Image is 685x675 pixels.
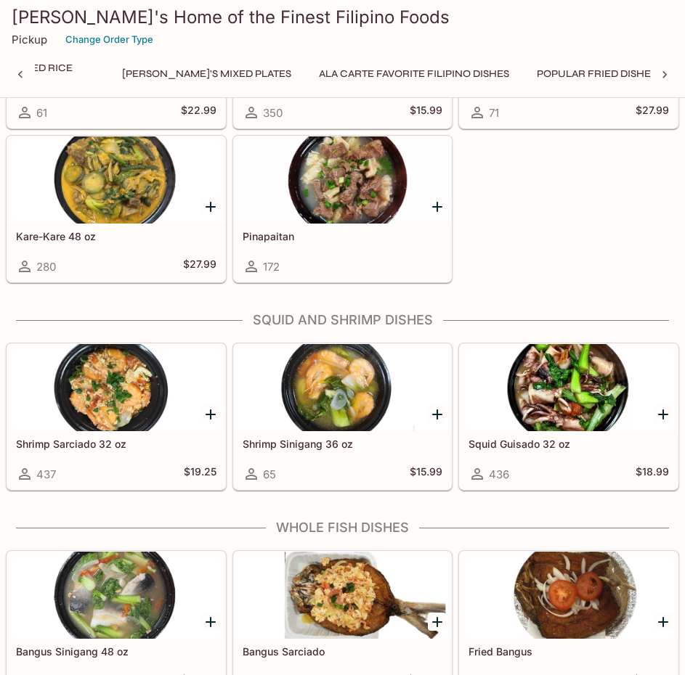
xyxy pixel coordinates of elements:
a: Shrimp Sinigang 36 oz65$15.99 [233,343,453,490]
span: 172 [263,260,280,274]
h3: [PERSON_NAME]'s Home of the Finest Filipino Foods [12,6,673,28]
h5: $22.99 [181,104,216,121]
span: 280 [36,260,56,274]
h4: Squid and Shrimp Dishes [6,312,679,328]
h5: $15.99 [410,465,442,483]
span: 350 [263,106,283,120]
h4: Whole Fish Dishes [6,520,679,536]
h5: Shrimp Sinigang 36 oz [243,438,443,450]
a: Shrimp Sarciado 32 oz437$19.25 [7,343,226,490]
h5: $27.99 [636,104,669,121]
div: Pinapaitan [234,136,452,224]
h5: Squid Guisado 32 oz [469,438,669,450]
button: Add Shrimp Sinigang 36 oz [428,405,446,423]
button: Ala Carte Favorite Filipino Dishes [311,64,517,84]
h5: $19.25 [184,465,216,483]
h5: Bangus Sinigang 48 oz [16,645,216,658]
h5: Fried Bangus [469,645,669,658]
button: Add Squid Guisado 32 oz [654,405,673,423]
button: Add Shrimp Sarciado 32 oz [202,405,220,423]
h5: $27.99 [183,258,216,275]
button: Add Bangus Sarciado [428,613,446,631]
h5: $15.99 [410,104,442,121]
span: 71 [489,106,499,120]
span: 61 [36,106,47,120]
p: Pickup [12,33,47,46]
div: Squid Guisado 32 oz [460,344,678,431]
span: 65 [263,467,276,481]
h5: $18.99 [636,465,669,483]
button: Add Pinapaitan [428,197,446,216]
span: 436 [489,467,509,481]
span: 437 [36,467,56,481]
div: Bangus Sarciado [234,552,452,639]
div: Shrimp Sarciado 32 oz [7,344,225,431]
button: Popular Fried Dishes [529,64,665,84]
button: [PERSON_NAME]'s Mixed Plates [114,64,299,84]
a: Pinapaitan172 [233,136,453,282]
h5: Pinapaitan [243,230,443,242]
div: Bangus Sinigang 48 oz [7,552,225,639]
a: Kare-Kare 48 oz280$27.99 [7,136,226,282]
div: Fried Bangus [460,552,678,639]
div: Shrimp Sinigang 36 oz [234,344,452,431]
h5: Shrimp Sarciado 32 oz [16,438,216,450]
h5: Kare-Kare 48 oz [16,230,216,242]
h5: Bangus Sarciado [243,645,443,658]
button: Add Bangus Sinigang 48 oz [202,613,220,631]
button: Add Fried Bangus [654,613,673,631]
a: Squid Guisado 32 oz436$18.99 [459,343,678,490]
button: Change Order Type [59,28,160,51]
div: Kare-Kare 48 oz [7,136,225,224]
button: Add Kare-Kare 48 oz [202,197,220,216]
